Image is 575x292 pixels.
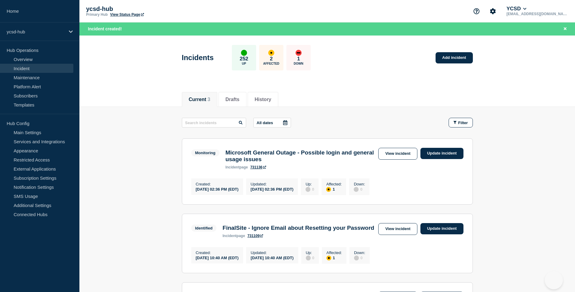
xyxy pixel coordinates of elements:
div: disabled [354,256,359,260]
p: All dates [257,121,273,125]
h3: FinalSite - Ignore Email about Resetting your Password [222,225,374,231]
p: page [222,234,245,238]
p: ycsd-hub [86,5,207,12]
div: [DATE] 02:36 PM (EDT) [251,186,293,192]
h3: Microsoft General Outage - Possible login and general usage issues [226,149,375,163]
span: Incident created! [88,26,122,31]
p: 1 [297,56,300,62]
p: Primary Hub [86,12,108,17]
span: incident [222,234,236,238]
p: [EMAIL_ADDRESS][DOMAIN_NAME] [505,12,568,16]
span: Filter [458,121,468,125]
p: 2 [270,56,272,62]
div: disabled [306,256,311,260]
div: [DATE] 10:40 AM (EDT) [196,255,239,260]
p: Created : [196,250,239,255]
div: 1 [326,255,342,260]
p: Up : [306,250,314,255]
button: All dates [253,118,291,127]
a: Add incident [436,52,473,63]
div: 0 [306,255,314,260]
button: Support [470,5,483,18]
p: Up : [306,182,314,186]
span: Identified [191,225,217,232]
div: [DATE] 02:36 PM (EDT) [196,186,239,192]
h1: Incidents [182,53,214,62]
a: Update incident [420,223,463,234]
p: Updated : [251,250,294,255]
p: Up [242,62,246,65]
a: 731136 [250,165,266,169]
div: 0 [306,186,314,192]
span: incident [226,165,239,169]
p: page [226,165,248,169]
a: View Status Page [110,12,144,17]
p: Updated : [251,182,293,186]
div: disabled [306,187,310,192]
p: ycsd-hub [7,29,65,34]
button: YCSD [505,6,528,12]
a: Update incident [420,148,463,159]
iframe: Help Scout Beacon - Open [545,271,563,289]
input: Search incidents [182,118,246,127]
div: 1 [326,186,342,192]
a: 731109 [247,234,263,238]
div: up [241,50,247,56]
div: affected [326,187,331,192]
button: History [255,97,271,102]
p: Affected : [326,182,342,186]
button: Filter [449,118,473,127]
a: View incident [378,148,417,160]
button: Account settings [486,5,499,18]
div: down [296,50,302,56]
div: 0 [354,186,365,192]
p: Down : [354,182,365,186]
button: Close banner [561,25,569,32]
a: View incident [378,223,417,235]
p: Affected [263,62,279,65]
p: Created : [196,182,239,186]
div: [DATE] 10:40 AM (EDT) [251,255,294,260]
button: Current 3 [189,97,210,102]
p: Down [294,62,303,65]
p: Down : [354,250,365,255]
p: 252 [240,56,248,62]
span: 3 [208,97,210,102]
div: affected [268,50,274,56]
div: 0 [354,255,365,260]
div: disabled [354,187,359,192]
span: Monitoring [191,149,219,156]
div: affected [326,256,331,260]
button: Drafts [226,97,239,102]
p: Affected : [326,250,342,255]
